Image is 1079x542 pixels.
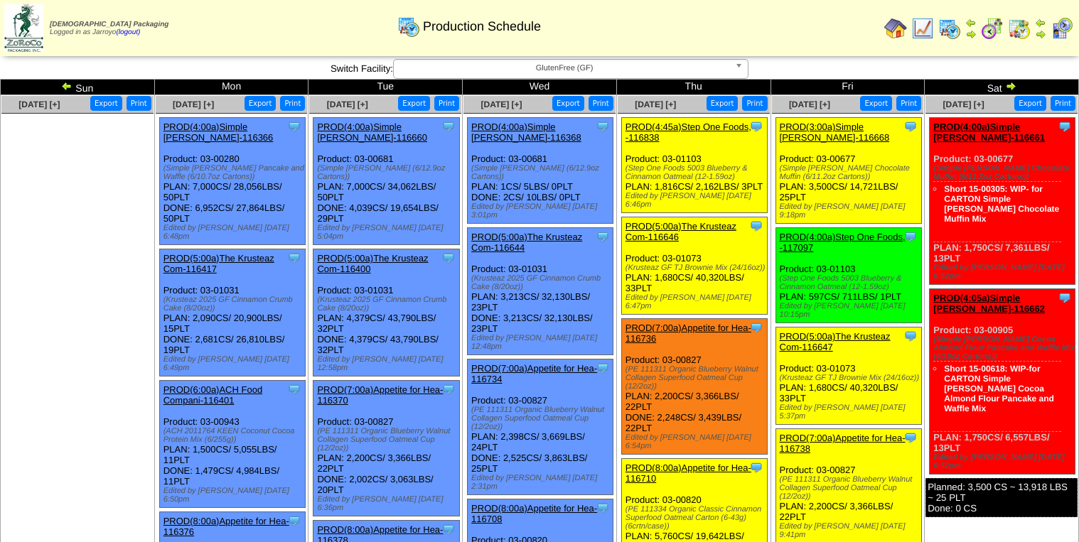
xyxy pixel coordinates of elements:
[471,202,613,219] div: Edited by [PERSON_NAME] [DATE] 3:01pm
[626,221,736,242] a: PROD(5:00a)The Krusteaz Com-116646
[965,17,977,28] img: arrowleft.gif
[903,119,918,134] img: Tooltip
[944,364,1054,413] a: Short 15-00618: WIP-for CARTON Simple [PERSON_NAME] Cocoa Almond Flour Pancake and Waffle Mix
[127,96,151,111] button: Print
[313,249,459,376] div: Product: 03-01031 PLAN: 4,379CS / 43,790LBS / 32PLT DONE: 4,379CS / 43,790LBS / 32PLT
[468,118,613,224] div: Product: 03-00681 PLAN: 1CS / 5LBS / 0PLT DONE: 2CS / 10LBS / 0PLT
[471,503,597,524] a: PROD(8:00a)Appetite for Hea-116708
[780,164,921,181] div: (Simple [PERSON_NAME] Chocolate Muffin (6/11.2oz Cartons))
[749,320,763,335] img: Tooltip
[287,514,301,528] img: Tooltip
[327,99,368,109] a: [DATE] [+]
[287,251,301,265] img: Tooltip
[317,224,458,241] div: Edited by [PERSON_NAME] [DATE] 5:04pm
[780,522,921,539] div: Edited by [PERSON_NAME] [DATE] 9:41pm
[317,164,458,181] div: (Simple [PERSON_NAME] (6/12.9oz Cartons))
[626,293,767,310] div: Edited by [PERSON_NAME] [DATE] 6:47pm
[441,251,456,265] img: Tooltip
[471,334,613,351] div: Edited by [PERSON_NAME] [DATE] 12:48pm
[780,403,921,421] div: Edited by [PERSON_NAME] [DATE] 5:37pm
[933,293,1045,314] a: PROD(4:05a)Simple [PERSON_NAME]-116662
[50,21,168,36] span: Logged in as Jarroyo
[621,319,767,455] div: Product: 03-00827 PLAN: 2,200CS / 3,366LBS / 22PLT DONE: 2,248CS / 3,439LBS / 22PLT
[463,80,617,95] td: Wed
[626,433,767,450] div: Edited by [PERSON_NAME] [DATE] 6:54pm
[596,501,610,515] img: Tooltip
[471,274,613,291] div: (Krusteaz 2025 GF Cinnamon Crumb Cake (8/20oz))
[749,460,763,475] img: Tooltip
[965,28,977,40] img: arrowright.gif
[884,17,907,40] img: home.gif
[441,119,456,134] img: Tooltip
[287,382,301,396] img: Tooltip
[925,478,1078,517] div: Planned: 3,500 CS ~ 13,918 LBS ~ 25 PLT Done: 0 CS
[116,28,140,36] a: (logout)
[163,296,305,313] div: (Krusteaz 2025 GF Cinnamon Crumb Cake (8/20oz))
[434,96,459,111] button: Print
[287,119,301,134] img: Tooltip
[317,253,428,274] a: PROD(5:00a)The Krusteaz Com-116400
[1014,96,1046,111] button: Export
[317,427,458,452] div: (PE 111311 Organic Blueberry Walnut Collagen Superfood Oatmeal Cup (12/2oz))
[245,96,277,111] button: Export
[399,60,729,77] span: GlutenFree (GF)
[930,289,1075,475] div: Product: 03-00905 PLAN: 1,750CS / 6,557LBS / 13PLT
[626,192,767,209] div: Edited by [PERSON_NAME] [DATE] 6:46pm
[317,121,427,143] a: PROD(4:00a)Simple [PERSON_NAME]-116660
[981,17,1004,40] img: calendarblend.gif
[621,118,767,213] div: Product: 03-01103 PLAN: 1,816CS / 2,162LBS / 3PLT
[903,329,918,343] img: Tooltip
[775,228,921,323] div: Product: 03-01103 PLAN: 597CS / 711LBS / 1PLT
[626,323,751,344] a: PROD(7:00a)Appetite for Hea-116736
[163,224,305,241] div: Edited by [PERSON_NAME] [DATE] 6:48pm
[163,384,262,406] a: PROD(6:00a)ACH Food Compani-116401
[933,453,1075,470] div: Edited by [PERSON_NAME] [DATE] 6:52pm
[163,355,305,372] div: Edited by [PERSON_NAME] [DATE] 6:49pm
[596,119,610,134] img: Tooltip
[317,495,458,512] div: Edited by [PERSON_NAME] [DATE] 6:36pm
[626,505,767,531] div: (PE 111334 Organic Classic Cinnamon Superfood Oatmeal Carton (6-43g)(6crtn/case))
[468,228,613,355] div: Product: 03-01031 PLAN: 3,213CS / 32,130LBS / 23PLT DONE: 3,213CS / 32,130LBS / 23PLT
[911,17,934,40] img: line_graph.gif
[471,474,613,491] div: Edited by [PERSON_NAME] [DATE] 2:31pm
[163,121,274,143] a: PROD(4:00a)Simple [PERSON_NAME]-116366
[933,335,1075,361] div: (Simple [PERSON_NAME] Cocoa Almond Flour Pancake and Waffle Mix (6/10oz Cartons))
[173,99,214,109] span: [DATE] [+]
[589,96,613,111] button: Print
[933,264,1075,281] div: Edited by [PERSON_NAME] [DATE] 6:52pm
[1058,291,1072,305] img: Tooltip
[397,15,420,38] img: calendarprod.gif
[621,217,767,315] div: Product: 03-01073 PLAN: 1,680CS / 40,320LBS / 33PLT
[1051,96,1075,111] button: Print
[154,80,308,95] td: Mon
[471,121,581,143] a: PROD(4:00a)Simple [PERSON_NAME]-116368
[938,17,961,40] img: calendarprod.gif
[943,99,984,109] a: [DATE] [+]
[280,96,305,111] button: Print
[903,430,918,445] img: Tooltip
[1035,28,1046,40] img: arrowright.gif
[61,80,73,92] img: arrowleft.gif
[775,327,921,425] div: Product: 03-01073 PLAN: 1,680CS / 40,320LBS / 33PLT
[1035,17,1046,28] img: arrowleft.gif
[18,99,60,109] a: [DATE] [+]
[1051,17,1073,40] img: calendarcustomer.gif
[481,99,522,109] a: [DATE] [+]
[635,99,676,109] a: [DATE] [+]
[471,232,582,253] a: PROD(5:00a)The Krusteaz Com-116644
[596,361,610,375] img: Tooltip
[780,433,906,454] a: PROD(7:00a)Appetite for Hea-116738
[1,80,155,95] td: Sun
[780,475,921,501] div: (PE 111311 Organic Blueberry Walnut Collagen Superfood Oatmeal Cup (12/2oz))
[441,382,456,396] img: Tooltip
[933,164,1075,181] div: (Simple [PERSON_NAME] Chocolate Muffin (6/11.2oz Cartons))
[159,381,305,508] div: Product: 03-00943 PLAN: 1,500CS / 5,055LBS / 11PLT DONE: 1,479CS / 4,984LBS / 11PLT
[4,4,43,52] img: zoroco-logo-small.webp
[317,296,458,313] div: (Krusteaz 2025 GF Cinnamon Crumb Cake (8/20oz))
[423,19,541,34] span: Production Schedule
[896,96,921,111] button: Print
[596,229,610,244] img: Tooltip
